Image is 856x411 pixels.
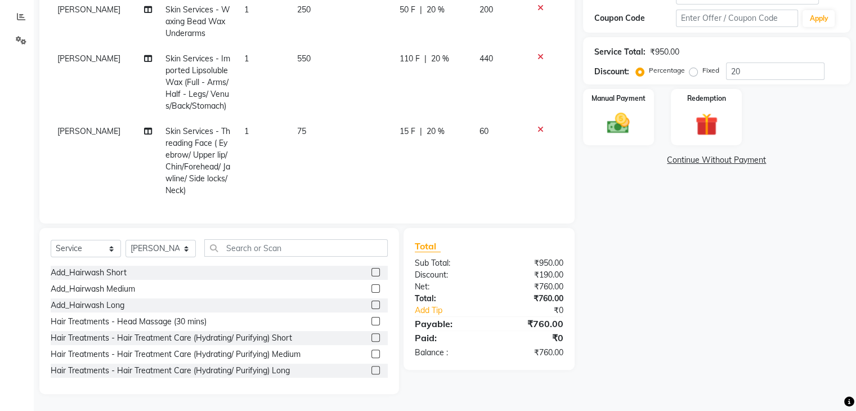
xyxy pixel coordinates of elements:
div: Balance : [406,347,489,359]
span: | [420,126,422,137]
div: ₹0 [503,305,571,316]
span: 75 [297,126,306,136]
span: Skin Services - Waxing Bead Wax Underarms [165,5,230,38]
span: Total [415,240,441,252]
label: Redemption [687,93,726,104]
div: ₹760.00 [489,317,572,330]
div: ₹760.00 [489,347,572,359]
div: ₹0 [489,331,572,345]
span: 20 % [427,4,445,16]
div: Hair Treatments - Hair Treatment Care (Hydrating/ Purifying) Medium [51,349,301,360]
span: 60 [479,126,488,136]
span: [PERSON_NAME] [57,53,120,64]
span: 50 F [400,4,415,16]
span: 110 F [400,53,420,65]
span: Skin Services - Imported Lipsoluble Wax (Full - Arms/ Half - Legs/ Venus/Back/Stomach) [165,53,230,111]
div: Coupon Code [594,12,676,24]
input: Enter Offer / Coupon Code [676,10,799,27]
div: Total: [406,293,489,305]
span: 20 % [427,126,445,137]
div: Add_Hairwash Long [51,300,124,311]
span: 20 % [431,53,449,65]
div: Discount: [406,269,489,281]
div: ₹760.00 [489,293,572,305]
img: _cash.svg [600,110,637,136]
span: Skin Services - Threading Face ( Eyebrow/ Upper lip/Chin/Forehead/ Jawline/ Side locks/ Neck) [165,126,230,195]
div: Add_Hairwash Medium [51,283,135,295]
div: ₹950.00 [489,257,572,269]
div: ₹760.00 [489,281,572,293]
div: Paid: [406,331,489,345]
div: Payable: [406,317,489,330]
div: Net: [406,281,489,293]
div: Add_Hairwash Short [51,267,127,279]
span: [PERSON_NAME] [57,126,120,136]
span: 550 [297,53,311,64]
div: Hair Treatments - Hair Treatment Care (Hydrating/ Purifying) Short [51,332,292,344]
a: Continue Without Payment [585,154,848,166]
label: Fixed [702,65,719,75]
span: | [424,53,427,65]
div: Service Total: [594,46,646,58]
span: 1 [244,126,249,136]
div: Discount: [594,66,629,78]
div: Sub Total: [406,257,489,269]
label: Percentage [649,65,685,75]
a: Add Tip [406,305,503,316]
div: Hair Treatments - Head Massage (30 mins) [51,316,207,328]
span: 1 [244,53,249,64]
span: 15 F [400,126,415,137]
button: Apply [803,10,835,27]
span: [PERSON_NAME] [57,5,120,15]
span: | [420,4,422,16]
label: Manual Payment [591,93,646,104]
span: 1 [244,5,249,15]
div: ₹950.00 [650,46,679,58]
span: 250 [297,5,311,15]
div: Hair Treatments - Hair Treatment Care (Hydrating/ Purifying) Long [51,365,290,377]
span: 200 [479,5,493,15]
input: Search or Scan [204,239,388,257]
span: 440 [479,53,493,64]
img: _gift.svg [688,110,725,139]
div: ₹190.00 [489,269,572,281]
